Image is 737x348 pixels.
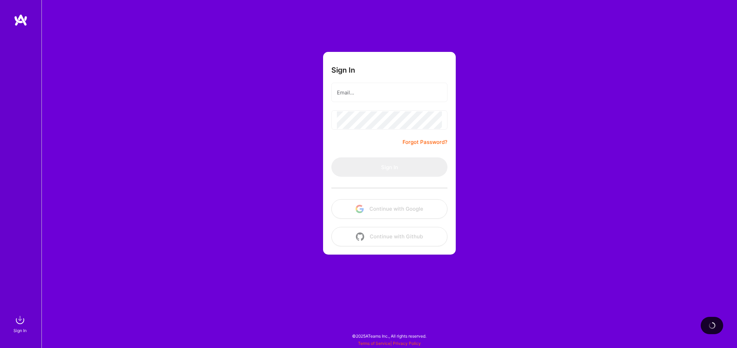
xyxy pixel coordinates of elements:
[337,84,442,101] input: Email...
[41,327,737,345] div: © 2025 ATeams Inc., All rights reserved.
[13,327,27,334] div: Sign In
[358,341,390,346] a: Terms of Service
[356,205,364,213] img: icon
[331,199,447,219] button: Continue with Google
[15,313,27,334] a: sign inSign In
[403,138,447,146] a: Forgot Password?
[331,157,447,177] button: Sign In
[13,313,27,327] img: sign in
[358,341,421,346] span: |
[14,14,28,26] img: logo
[331,227,447,246] button: Continue with Github
[393,341,421,346] a: Privacy Policy
[356,232,364,241] img: icon
[708,321,716,330] img: loading
[331,66,355,74] h3: Sign In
